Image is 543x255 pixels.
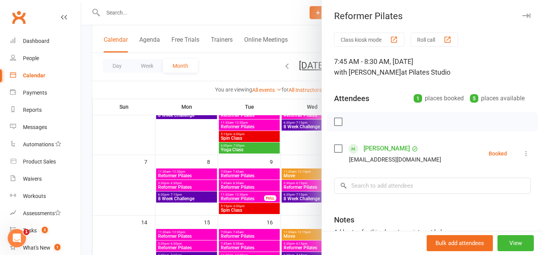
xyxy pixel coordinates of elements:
div: Assessments [23,210,61,216]
button: View [497,235,534,251]
div: Waivers [23,176,42,182]
a: Clubworx [9,8,28,27]
a: Product Sales [10,153,81,170]
div: Product Sales [23,159,56,165]
div: Add notes for this class / appointment below [334,227,531,237]
div: Messages [23,124,47,130]
div: Attendees [334,93,369,104]
div: places available [470,93,525,104]
span: with [PERSON_NAME] [334,68,401,76]
button: Class kiosk mode [334,33,404,47]
a: [PERSON_NAME] [364,142,410,155]
a: Messages [10,119,81,136]
input: Search to add attendees [334,178,531,194]
div: People [23,55,39,61]
a: Tasks 3 [10,222,81,239]
a: Calendar [10,67,81,84]
div: Calendar [23,72,45,78]
a: Automations [10,136,81,153]
span: 1 [23,229,29,235]
a: Assessments [10,205,81,222]
span: 3 [42,227,48,233]
button: Bulk add attendees [427,235,493,251]
div: Payments [23,90,47,96]
div: [EMAIL_ADDRESS][DOMAIN_NAME] [349,155,441,165]
div: Booked [489,151,507,156]
a: People [10,50,81,67]
div: Automations [23,141,54,147]
div: Reports [23,107,42,113]
a: Waivers [10,170,81,188]
button: Roll call [411,33,458,47]
a: Reports [10,101,81,119]
span: at Pilates Studio [401,68,450,76]
iframe: Intercom live chat [8,229,26,247]
div: Dashboard [23,38,49,44]
a: Dashboard [10,33,81,50]
div: 7:45 AM - 8:30 AM, [DATE] [334,56,531,78]
div: What's New [23,245,51,251]
div: places booked [414,93,464,104]
div: Notes [334,214,354,225]
div: Tasks [23,227,37,234]
div: 5 [470,94,478,103]
div: 1 [414,94,422,103]
div: Reformer Pilates [322,11,543,21]
a: Workouts [10,188,81,205]
span: 1 [54,244,60,250]
div: Workouts [23,193,46,199]
a: Payments [10,84,81,101]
